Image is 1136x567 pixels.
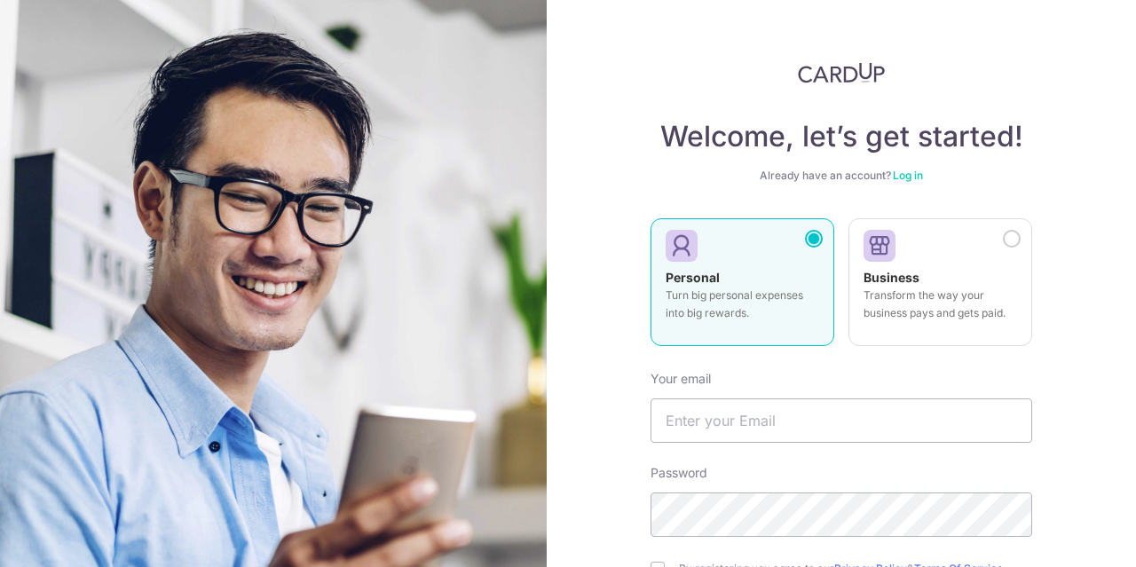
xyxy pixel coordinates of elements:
div: Already have an account? [651,169,1032,183]
a: Personal Turn big personal expenses into big rewards. [651,218,834,357]
a: Log in [893,169,923,182]
label: Password [651,464,707,482]
p: Turn big personal expenses into big rewards. [666,287,819,322]
label: Your email [651,370,711,388]
a: Business Transform the way your business pays and gets paid. [848,218,1032,357]
h4: Welcome, let’s get started! [651,119,1032,154]
input: Enter your Email [651,398,1032,443]
p: Transform the way your business pays and gets paid. [864,287,1017,322]
strong: Business [864,270,919,285]
strong: Personal [666,270,720,285]
img: CardUp Logo [798,62,885,83]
